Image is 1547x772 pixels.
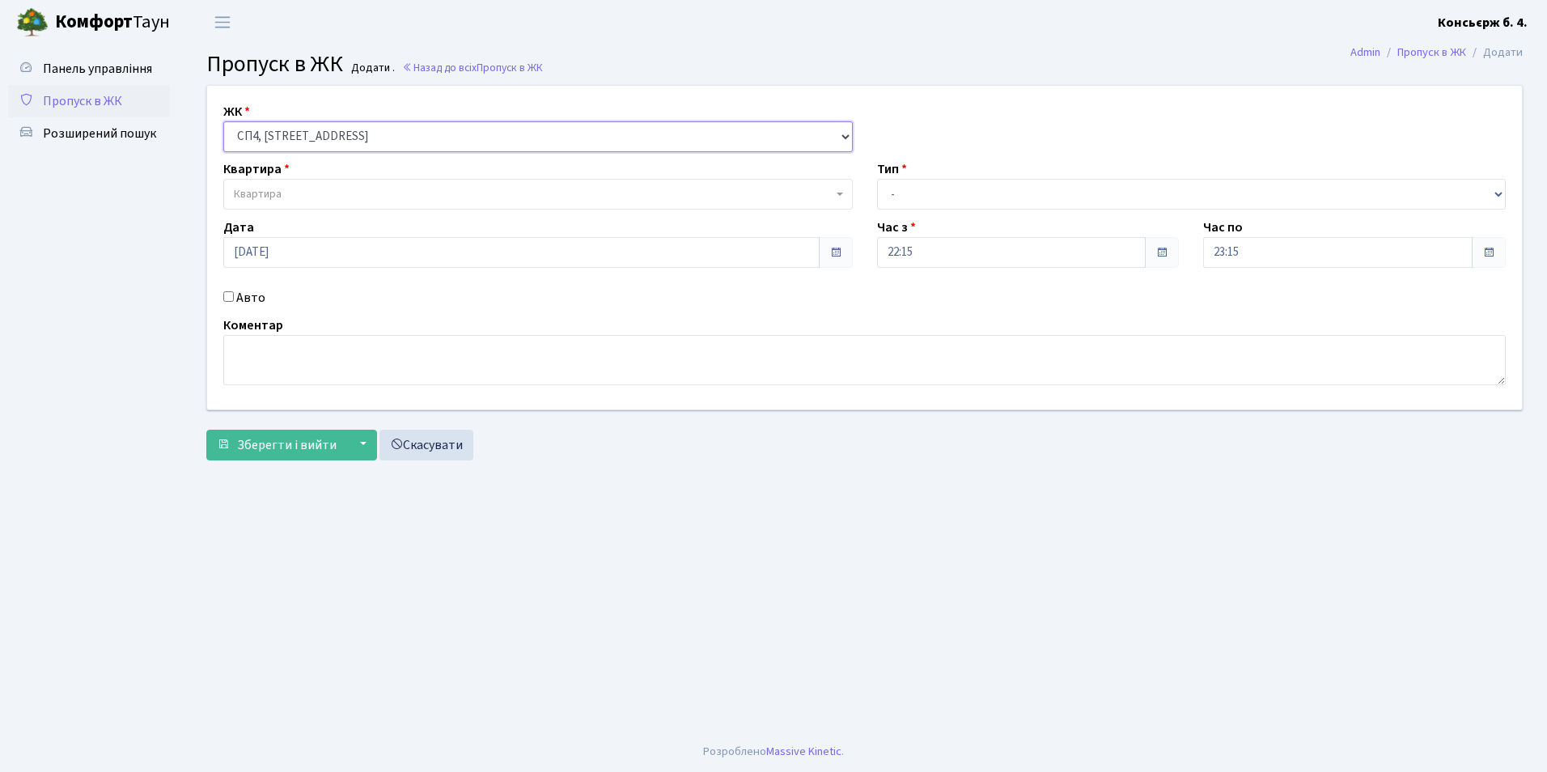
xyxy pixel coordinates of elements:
a: Панель управління [8,53,170,85]
li: Додати [1466,44,1523,62]
small: Додати . [348,62,395,75]
b: Комфорт [55,9,133,35]
span: Таун [55,9,170,36]
a: Назад до всіхПропуск в ЖК [402,60,543,75]
span: Квартира [234,186,282,202]
label: Авто [236,288,265,308]
a: Admin [1350,44,1380,61]
span: Панель управління [43,60,152,78]
span: Зберегти і вийти [237,436,337,454]
img: logo.png [16,6,49,39]
a: Пропуск в ЖК [1397,44,1466,61]
span: Розширений пошук [43,125,156,142]
a: Консьєрж б. 4. [1438,13,1528,32]
a: Скасувати [379,430,473,460]
label: Квартира [223,159,290,179]
nav: breadcrumb [1326,36,1547,70]
label: Дата [223,218,254,237]
div: Розроблено . [703,743,844,761]
label: ЖК [223,102,250,121]
span: Пропуск в ЖК [206,48,343,80]
span: Пропуск в ЖК [477,60,543,75]
label: Час по [1203,218,1243,237]
button: Переключити навігацію [202,9,243,36]
label: Час з [877,218,916,237]
label: Коментар [223,316,283,335]
button: Зберегти і вийти [206,430,347,460]
span: Пропуск в ЖК [43,92,122,110]
b: Консьєрж б. 4. [1438,14,1528,32]
label: Тип [877,159,907,179]
a: Massive Kinetic [766,743,841,760]
a: Пропуск в ЖК [8,85,170,117]
a: Розширений пошук [8,117,170,150]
